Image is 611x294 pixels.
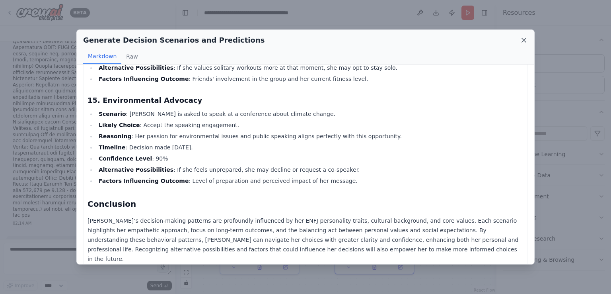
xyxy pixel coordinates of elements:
button: Raw [121,49,142,64]
li: : 90% [96,154,523,163]
li: : [PERSON_NAME] is asked to speak at a conference about climate change. [96,109,523,119]
li: : Decision made [DATE]. [96,143,523,152]
li: : Level of preparation and perceived impact of her message. [96,176,523,186]
strong: Reasoning [99,133,131,139]
p: [PERSON_NAME]’s decision-making patterns are profoundly influenced by her ENFJ personality traits... [88,216,523,264]
button: Markdown [83,49,121,64]
strong: Scenario [99,111,126,117]
li: : Friends' involvement in the group and her current fitness level. [96,74,523,84]
li: : Accept the speaking engagement. [96,120,523,130]
strong: Alternative Possibilities [99,167,173,173]
h2: Conclusion [88,198,523,210]
strong: Factors Influencing Outcome [99,178,189,184]
li: : If she values solitary workouts more at that moment, she may opt to stay solo. [96,63,523,73]
li: : Her passion for environmental issues and public speaking aligns perfectly with this opportunity. [96,131,523,141]
strong: Factors Influencing Outcome [99,76,189,82]
h2: Generate Decision Scenarios and Predictions [83,35,265,46]
strong: Likely Choice [99,122,140,128]
strong: Confidence Level [99,155,152,162]
strong: Timeline [99,144,126,151]
strong: Alternative Possibilities [99,65,173,71]
li: : If she feels unprepared, she may decline or request a co-speaker. [96,165,523,174]
h3: 15. Environmental Advocacy [88,95,523,106]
